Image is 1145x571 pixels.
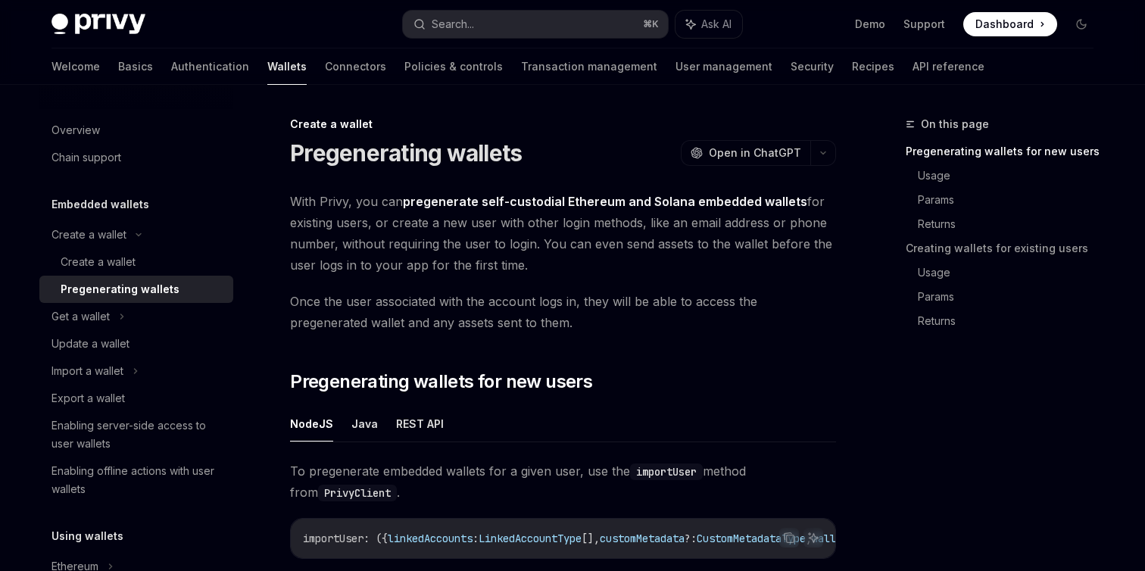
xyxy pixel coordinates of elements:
[697,532,806,545] span: CustomMetadataType
[803,528,823,548] button: Ask AI
[1069,12,1094,36] button: Toggle dark mode
[855,17,885,32] a: Demo
[290,291,836,333] span: Once the user associated with the account logs in, they will be able to access the pregenerated w...
[290,460,836,503] span: To pregenerate embedded wallets for a given user, use the method from .
[118,48,153,85] a: Basics
[290,370,592,394] span: Pregenerating wallets for new users
[39,330,233,357] a: Update a wallet
[61,253,136,271] div: Create a wallet
[290,191,836,276] span: With Privy, you can for existing users, or create a new user with other login methods, like an em...
[918,309,1106,333] a: Returns
[51,226,126,244] div: Create a wallet
[630,463,703,480] code: importUser
[51,14,145,35] img: dark logo
[39,144,233,171] a: Chain support
[318,485,397,501] code: PrivyClient
[643,18,659,30] span: ⌘ K
[39,117,233,144] a: Overview
[290,139,522,167] h1: Pregenerating wallets
[325,48,386,85] a: Connectors
[675,11,742,38] button: Ask AI
[51,48,100,85] a: Welcome
[51,462,224,498] div: Enabling offline actions with user wallets
[685,532,697,545] span: ?:
[812,532,854,545] span: wallets
[918,261,1106,285] a: Usage
[171,48,249,85] a: Authentication
[351,406,378,442] button: Java
[521,48,657,85] a: Transaction management
[303,532,363,545] span: importUser
[975,17,1034,32] span: Dashboard
[918,285,1106,309] a: Params
[51,417,224,453] div: Enabling server-side access to user wallets
[675,48,772,85] a: User management
[432,15,474,33] div: Search...
[903,17,945,32] a: Support
[388,532,473,545] span: linkedAccounts
[963,12,1057,36] a: Dashboard
[39,248,233,276] a: Create a wallet
[51,121,100,139] div: Overview
[779,528,799,548] button: Copy the contents from the code block
[473,532,479,545] span: :
[396,406,444,442] button: REST API
[39,412,233,457] a: Enabling server-side access to user wallets
[913,48,984,85] a: API reference
[479,532,582,545] span: LinkedAccountType
[51,335,129,353] div: Update a wallet
[403,194,807,209] strong: pregenerate self-custodial Ethereum and Solana embedded wallets
[290,117,836,132] div: Create a wallet
[918,188,1106,212] a: Params
[852,48,894,85] a: Recipes
[39,457,233,503] a: Enabling offline actions with user wallets
[51,195,149,214] h5: Embedded wallets
[61,280,179,298] div: Pregenerating wallets
[404,48,503,85] a: Policies & controls
[267,48,307,85] a: Wallets
[51,362,123,380] div: Import a wallet
[39,385,233,412] a: Export a wallet
[709,145,801,161] span: Open in ChatGPT
[701,17,732,32] span: Ask AI
[918,212,1106,236] a: Returns
[600,532,685,545] span: customMetadata
[51,527,123,545] h5: Using wallets
[290,406,333,442] button: NodeJS
[51,148,121,167] div: Chain support
[51,307,110,326] div: Get a wallet
[791,48,834,85] a: Security
[363,532,388,545] span: : ({
[39,276,233,303] a: Pregenerating wallets
[582,532,600,545] span: [],
[681,140,810,166] button: Open in ChatGPT
[921,115,989,133] span: On this page
[906,139,1106,164] a: Pregenerating wallets for new users
[906,236,1106,261] a: Creating wallets for existing users
[51,389,125,407] div: Export a wallet
[918,164,1106,188] a: Usage
[403,11,668,38] button: Search...⌘K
